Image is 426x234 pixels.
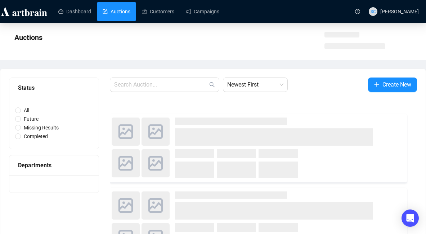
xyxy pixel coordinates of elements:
span: SC [371,8,376,15]
a: Customers [142,2,174,21]
a: Campaigns [186,2,219,21]
img: photo.svg [112,118,140,146]
span: All [21,106,32,114]
img: photo.svg [112,149,140,177]
span: Create New [382,80,411,89]
span: Future [21,115,41,123]
span: search [209,82,215,88]
div: Open Intercom Messenger [402,209,419,227]
span: Missing Results [21,124,62,132]
div: Status [18,83,90,92]
img: photo.svg [112,191,140,220]
a: Dashboard [58,2,91,21]
span: plus [374,81,380,87]
img: photo.svg [142,118,170,146]
img: photo.svg [142,149,170,177]
div: Departments [18,161,90,170]
span: Completed [21,132,51,140]
img: photo.svg [142,191,170,220]
span: Auctions [14,33,42,42]
span: Newest First [227,78,283,92]
span: [PERSON_NAME] [380,9,419,14]
span: question-circle [355,9,360,14]
button: Create New [368,78,417,92]
a: Auctions [103,2,130,21]
input: Search Auction... [114,80,208,89]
